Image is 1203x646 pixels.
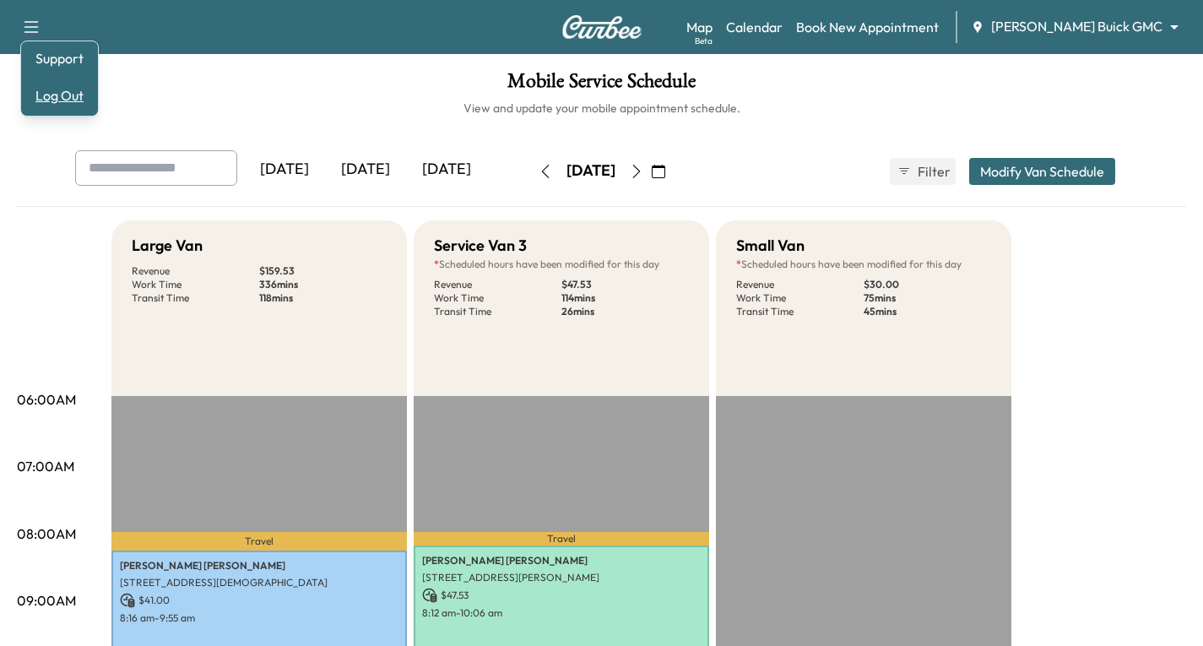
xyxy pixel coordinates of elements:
a: MapBeta [686,17,713,37]
p: $ 47.53 [561,278,689,291]
p: Travel [414,532,709,546]
h1: Mobile Service Schedule [17,71,1186,100]
p: 8:16 am - 9:55 am [120,611,398,625]
p: 08:00AM [17,524,76,544]
p: 26 mins [561,305,689,318]
img: Curbee Logo [561,15,642,39]
button: Modify Van Schedule [969,158,1115,185]
span: Filter [918,161,948,182]
p: [PERSON_NAME] [PERSON_NAME] [120,559,398,573]
p: 07:00AM [17,456,74,476]
a: Calendar [726,17,783,37]
h5: Service Van 3 [434,234,527,258]
p: Travel [111,532,407,551]
button: Log Out [28,82,91,109]
p: Transit Time [434,305,561,318]
p: Scheduled hours have been modified for this day [736,258,991,271]
div: [DATE] [325,150,406,189]
span: [PERSON_NAME] Buick GMC [991,17,1162,36]
p: 8:12 am - 10:06 am [422,606,701,620]
p: 45 mins [864,305,991,318]
button: Filter [890,158,956,185]
div: [DATE] [406,150,487,189]
h6: View and update your mobile appointment schedule. [17,100,1186,117]
div: [DATE] [244,150,325,189]
p: Revenue [736,278,864,291]
a: Support [28,48,91,68]
p: 118 mins [259,291,387,305]
p: 06:00AM [17,389,76,410]
p: [STREET_ADDRESS][PERSON_NAME] [422,571,701,584]
a: Book New Appointment [796,17,939,37]
div: [DATE] [566,160,615,182]
p: [STREET_ADDRESS][DEMOGRAPHIC_DATA] [120,576,398,589]
p: Work Time [434,291,561,305]
p: Scheduled hours have been modified for this day [434,258,689,271]
p: $ 47.53 [422,588,701,603]
p: Revenue [132,264,259,278]
p: $ 30.00 [864,278,991,291]
p: 75 mins [864,291,991,305]
h5: Small Van [736,234,805,258]
p: 09:00AM [17,590,76,611]
p: 336 mins [259,278,387,291]
p: $ 159.53 [259,264,387,278]
p: Transit Time [132,291,259,305]
p: [PERSON_NAME] [PERSON_NAME] [422,554,701,567]
p: $ 41.00 [120,593,398,608]
p: Revenue [434,278,561,291]
p: Work Time [132,278,259,291]
div: Beta [695,35,713,47]
p: 114 mins [561,291,689,305]
h5: Large Van [132,234,203,258]
p: Transit Time [736,305,864,318]
p: Work Time [736,291,864,305]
